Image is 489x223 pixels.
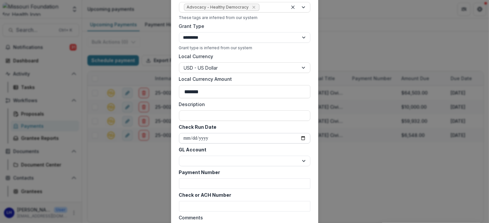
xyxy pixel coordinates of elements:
[179,23,306,30] label: Grant Type
[179,214,306,221] label: Comments
[179,45,310,50] div: Grant type is inferred from our system
[179,53,213,60] label: Local Currency
[179,15,310,20] div: These tags are inferred from our system
[179,146,306,153] label: GL Account
[179,169,306,176] label: Payment Number
[251,4,257,11] div: Remove Advocacy - Healthy Democracy
[179,123,306,130] label: Check Run Date
[179,101,306,108] label: Description
[289,3,297,11] div: Clear selected options
[179,191,306,198] label: Check or ACH Number
[187,5,249,10] span: Advocacy - Healthy Democracy
[179,76,306,82] label: Local Currency Amount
